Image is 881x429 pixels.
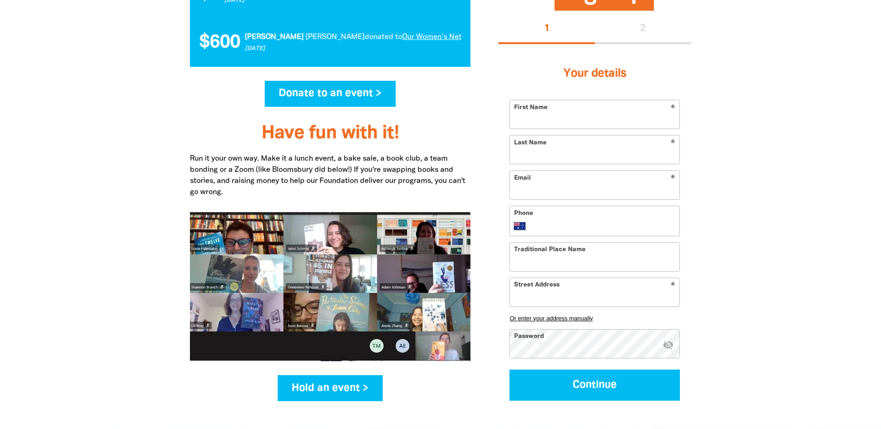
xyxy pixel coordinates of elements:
button: visibility_off [663,339,674,351]
button: Or enter your address manually [509,315,680,322]
span: donated to [360,34,398,40]
h3: Your details [509,56,680,93]
em: [PERSON_NAME] [301,34,360,40]
a: Hold an event > [278,375,383,401]
span: Have fun with it! [261,125,399,142]
a: Donate to an event > [265,81,396,107]
i: Hide password [663,339,674,350]
button: Continue [509,370,680,401]
p: Run it your own way. Make it a lunch event, a bake sale, a book club, a team bonding or a Zoom (l... [190,153,471,198]
button: Stage 1 [498,14,595,44]
p: [DATE] [240,45,514,54]
span: $600 [195,33,235,52]
em: [PERSON_NAME] [240,34,299,40]
a: Our Women’s Network Book Swap [398,34,514,40]
div: Donation stream [199,28,462,58]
